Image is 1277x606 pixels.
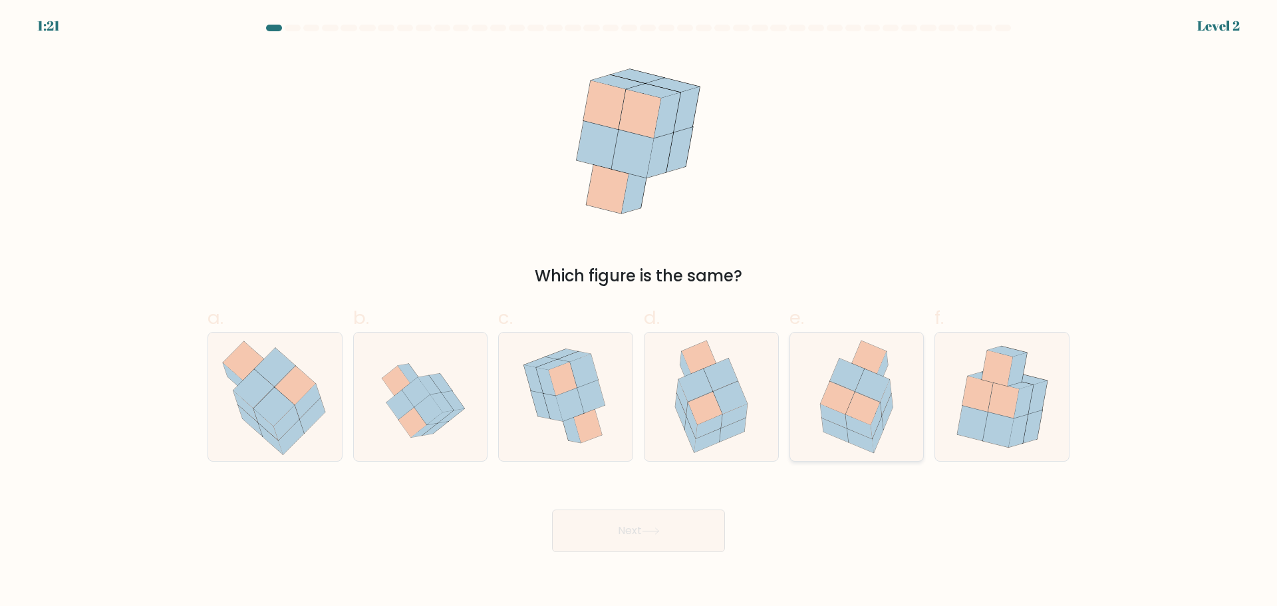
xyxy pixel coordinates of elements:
span: d. [644,305,660,331]
div: Level 2 [1197,16,1240,36]
div: Which figure is the same? [215,264,1062,288]
span: c. [498,305,513,331]
button: Next [552,510,725,552]
span: e. [789,305,804,331]
span: b. [353,305,369,331]
span: a. [208,305,223,331]
span: f. [934,305,944,331]
div: 1:21 [37,16,60,36]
